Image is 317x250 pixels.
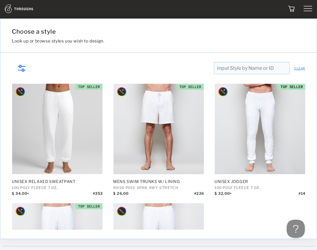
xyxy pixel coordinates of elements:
[113,185,204,190] div: 90/10 POLY SPAN 4WY STRETCH
[294,66,305,70] span: CLEAR
[288,6,295,12] img: icon_cart.dab5cea1.svg
[12,185,103,190] div: 100 POLY FLEECE 7 oz.
[12,179,103,184] div: Unisex Relaxed Sweatpant
[113,179,204,184] div: Mens Swim Trunks w/ Lining
[214,185,305,190] div: 100 POLY FLEECE 7 oz.
[93,191,103,200] div: # 353
[15,87,25,97] img: style_designer_badgeMockup.svg
[218,87,228,97] img: style_designer_badgeMockup.svg
[215,84,305,174] img: ed99b038-9dfd-4995-ab8d-6dc157315852.jpg
[214,179,305,184] div: Unisex Jogger
[12,84,103,174] img: 66e17bc2-b57c-4426-a764-0e8c9d4ba606.jpg
[298,191,305,200] div: # 14
[214,191,232,200] div: $ 32.00+
[18,65,25,72] img: icon_guitar_strings_active.9df7accc.svg
[287,220,305,238] iframe: Help Scout Beacon - Open
[12,38,255,43] h3: Look up or browse styles you wish to design.
[12,28,255,35] h1: Choose a style
[113,84,204,174] img: 00a6fc0f-464a-4770-9f50-5f800c2d4f58.jpg
[15,206,25,217] img: style_designer_badgeMockup.svg
[5,5,47,13] img: logo.1c10ca64.svg
[214,62,290,74] input: Input Style by Name or ID
[12,191,29,200] div: $ 34.00+
[304,5,312,13] img: hamburger.119f1a7b.svg
[116,206,127,217] img: style_designer_badgeOriginal.svg
[116,87,127,97] img: style_designer_badgeMockup.svg
[113,191,128,200] div: $ 26.00
[194,191,204,200] div: # 226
